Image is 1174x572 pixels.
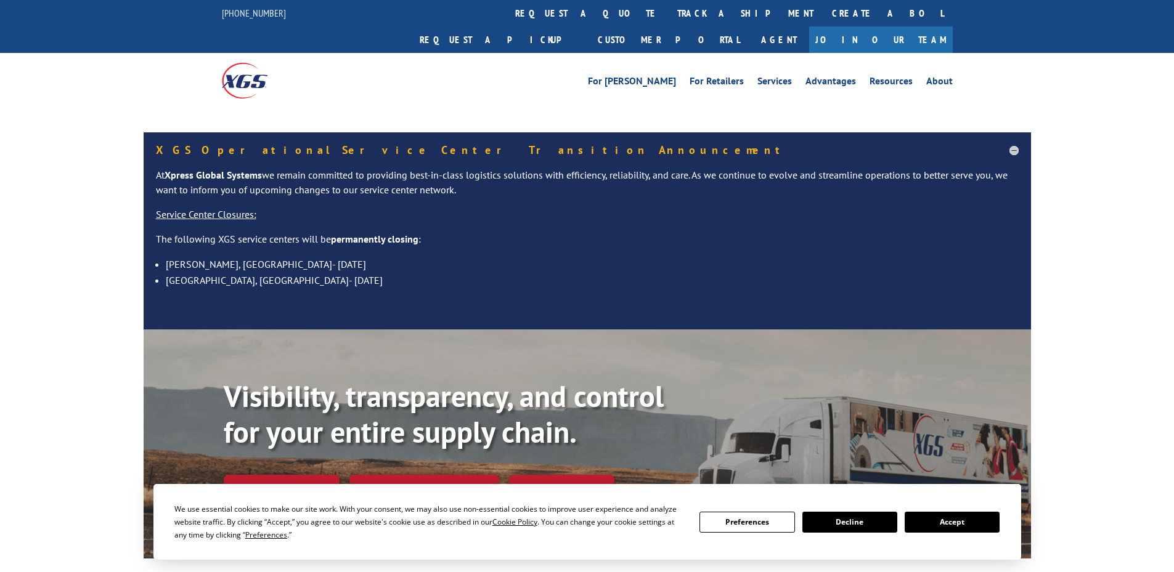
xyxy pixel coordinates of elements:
a: For [PERSON_NAME] [588,76,676,90]
a: Join Our Team [809,26,953,53]
li: [PERSON_NAME], [GEOGRAPHIC_DATA]- [DATE] [166,256,1019,272]
a: XGS ASSISTANT [509,475,614,501]
strong: permanently closing [331,233,418,245]
a: [PHONE_NUMBER] [222,7,286,19]
b: Visibility, transparency, and control for your entire supply chain. [224,377,664,451]
button: Decline [802,512,897,533]
a: Request a pickup [410,26,589,53]
span: Cookie Policy [492,517,537,527]
a: Calculate transit time [349,475,499,501]
p: At we remain committed to providing best-in-class logistics solutions with efficiency, reliabilit... [156,168,1019,207]
button: Accept [905,512,1000,533]
li: [GEOGRAPHIC_DATA], [GEOGRAPHIC_DATA]- [DATE] [166,272,1019,288]
a: Agent [749,26,809,53]
strong: Xpress Global Systems [165,169,262,181]
div: Cookie Consent Prompt [153,484,1021,560]
button: Preferences [699,512,794,533]
a: Resources [870,76,913,90]
a: Track shipment [224,475,340,501]
u: Service Center Closures: [156,208,256,220]
a: Advantages [805,76,856,90]
h5: XGS Operational Service Center Transition Announcement [156,145,1019,156]
span: Preferences [245,530,287,540]
a: For Retailers [690,76,744,90]
a: Customer Portal [589,26,749,53]
div: We use essential cookies to make our site work. With your consent, we may also use non-essential ... [174,502,685,541]
p: The following XGS service centers will be : [156,232,1019,257]
a: About [926,76,953,90]
a: Services [757,76,792,90]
